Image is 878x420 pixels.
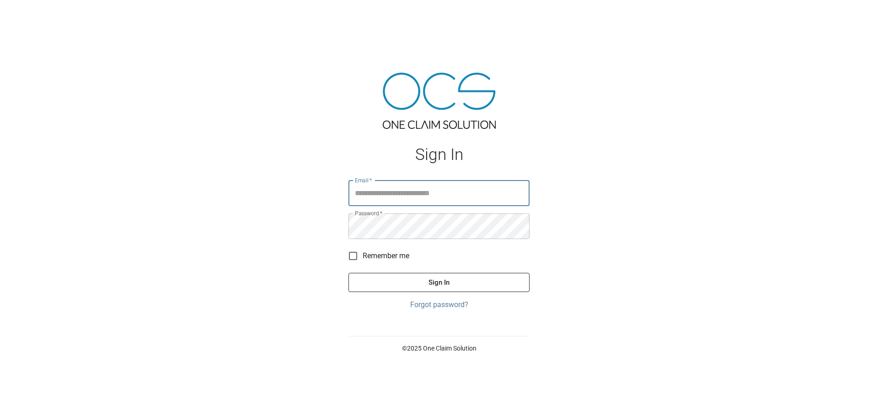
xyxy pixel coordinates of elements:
button: Sign In [348,273,530,292]
p: © 2025 One Claim Solution [348,344,530,353]
label: Password [355,209,382,217]
span: Remember me [363,250,409,261]
label: Email [355,176,372,184]
img: ocs-logo-tra.png [383,73,496,129]
a: Forgot password? [348,299,530,310]
img: ocs-logo-white-transparent.png [11,5,48,24]
h1: Sign In [348,145,530,164]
